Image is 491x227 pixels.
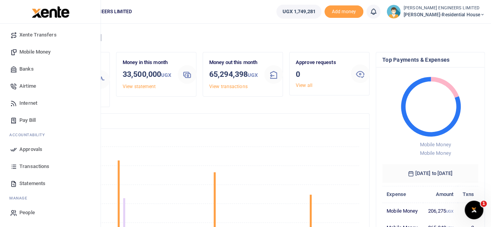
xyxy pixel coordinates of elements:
a: profile-user [PERSON_NAME] ENGINEERS LIMITED [PERSON_NAME]-Residential House [387,5,485,19]
a: Approvals [6,141,94,158]
a: People [6,204,94,221]
small: UGX [161,72,171,78]
span: People [19,209,35,217]
span: Mobile Money [420,150,451,156]
span: countability [15,132,45,138]
span: Add money [324,5,363,18]
span: Banks [19,65,34,73]
a: logo-small logo-large logo-large [31,9,69,14]
td: 1 [458,203,478,219]
th: Amount [423,186,458,203]
span: [PERSON_NAME]-Residential House [404,11,485,18]
td: Mobile Money [382,203,423,219]
p: Money in this month [123,59,172,67]
small: [PERSON_NAME] ENGINEERS LIMITED [404,5,485,12]
li: Toup your wallet [324,5,363,18]
a: Banks [6,61,94,78]
span: Internet [19,99,37,107]
h4: Hello [PERSON_NAME] [29,33,485,42]
p: Approve requests [296,59,345,67]
a: Statements [6,175,94,192]
span: Mobile Money [19,48,50,56]
h3: 33,500,000 [123,68,172,81]
span: Approvals [19,146,42,153]
span: Airtime [19,82,36,90]
h4: Transactions Overview [36,117,363,125]
a: Transactions [6,158,94,175]
a: View all [296,83,312,88]
a: Mobile Money [6,43,94,61]
span: Xente Transfers [19,31,57,39]
a: Pay Bill [6,112,94,129]
th: Txns [458,186,478,203]
img: logo-large [32,6,69,18]
a: Add money [324,8,363,14]
li: Wallet ballance [273,5,324,19]
span: Pay Bill [19,116,36,124]
h4: Top Payments & Expenses [382,55,478,64]
a: View transactions [209,84,248,89]
span: Transactions [19,163,49,170]
th: Expense [382,186,423,203]
span: UGX 1,749,281 [282,8,315,16]
span: 1 [481,201,487,207]
td: 206,275 [423,203,458,219]
span: Statements [19,180,45,187]
a: Xente Transfers [6,26,94,43]
li: M [6,192,94,204]
iframe: Intercom live chat [465,201,483,219]
a: Internet [6,95,94,112]
a: Airtime [6,78,94,95]
h6: [DATE] to [DATE] [382,164,478,183]
span: anage [13,195,28,201]
a: UGX 1,749,281 [276,5,321,19]
h3: 0 [296,68,345,80]
p: Money out this month [209,59,258,67]
small: UGX [248,72,258,78]
small: UGX [446,209,453,213]
a: View statement [123,84,156,89]
span: Mobile Money [420,142,451,147]
li: Ac [6,129,94,141]
img: profile-user [387,5,401,19]
h3: 65,294,398 [209,68,258,81]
